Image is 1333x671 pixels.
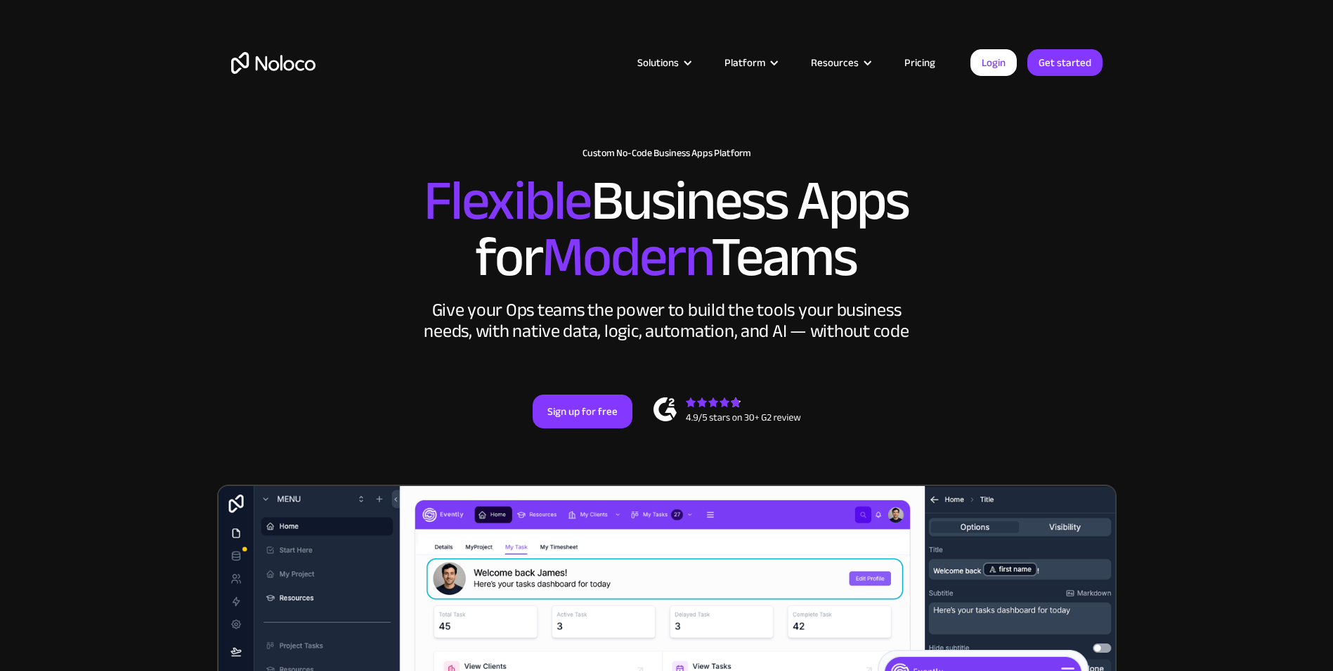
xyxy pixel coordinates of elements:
div: Resources [793,53,887,72]
div: Solutions [620,53,707,72]
div: Platform [707,53,793,72]
h1: Custom No-Code Business Apps Platform [231,148,1103,159]
span: Modern [542,205,711,309]
h2: Business Apps for Teams [231,173,1103,286]
div: Platform [724,53,765,72]
div: Give your Ops teams the power to build the tools your business needs, with native data, logic, au... [421,300,913,342]
a: Pricing [887,53,953,72]
a: Login [970,49,1017,76]
span: Flexible [424,148,591,253]
div: Resources [811,53,859,72]
a: Sign up for free [533,395,632,428]
div: Solutions [637,53,679,72]
a: home [231,52,316,74]
a: Get started [1027,49,1103,76]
